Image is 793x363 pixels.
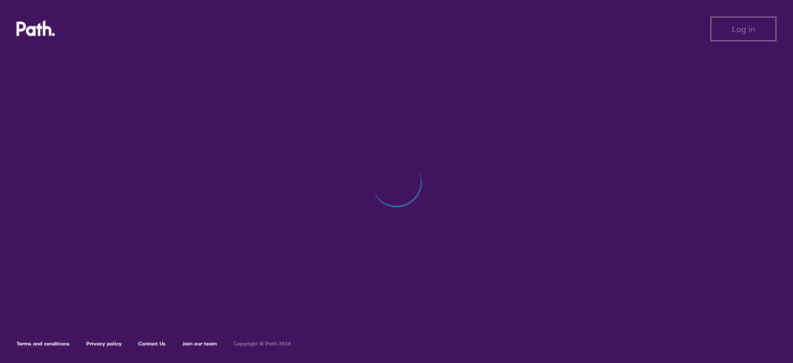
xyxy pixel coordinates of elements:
[710,17,776,41] button: Log in
[138,340,166,347] a: Contact Us
[86,340,122,347] a: Privacy policy
[17,340,70,347] a: Terms and conditions
[732,24,755,34] span: Log in
[182,340,217,347] a: Join our team
[233,341,291,347] h6: Copyright © Path 2018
